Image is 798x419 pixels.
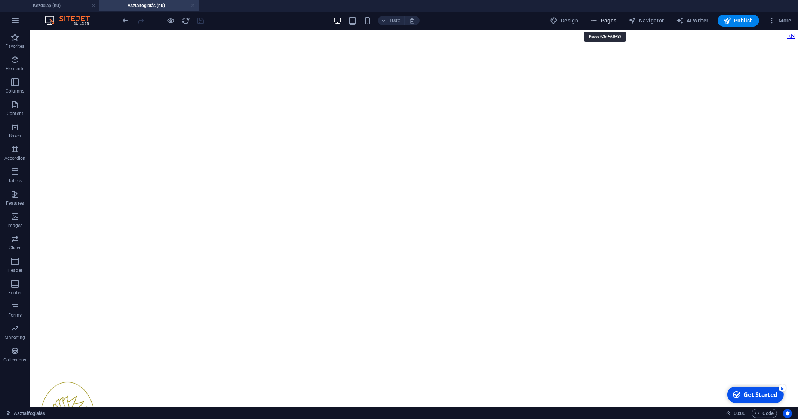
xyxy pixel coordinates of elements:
button: Navigator [626,15,667,27]
i: Reload page [182,16,190,25]
div: 5 [55,1,63,8]
button: Design [547,15,581,27]
p: Images [7,223,23,229]
span: More [768,17,792,24]
p: Header [7,267,22,273]
button: Pages [587,15,619,27]
span: AI Writer [676,17,709,24]
p: Content [7,111,23,117]
p: Tables [8,178,22,184]
button: Code [752,409,777,418]
i: Undo: Change weekdays (Ctrl+Z) [122,16,131,25]
div: Get Started [20,7,54,15]
p: Collections [3,357,26,363]
button: Click here to leave preview mode and continue editing [166,16,175,25]
span: Design [550,17,578,24]
a: Click to cancel selection. Double-click to open Pages [6,409,45,418]
button: 100% [378,16,405,25]
button: AI Writer [673,15,712,27]
img: Editor Logo [43,16,99,25]
span: Navigator [629,17,664,24]
i: On resize automatically adjust zoom level to fit chosen device. [409,17,415,24]
span: Code [755,409,774,418]
div: Design (Ctrl+Alt+Y) [547,15,581,27]
button: undo [122,16,131,25]
div: Get Started 5 items remaining, 0% complete [4,3,61,19]
button: Publish [718,15,759,27]
h6: Session time [726,409,746,418]
button: reload [181,16,190,25]
span: : [739,410,740,416]
p: Features [6,200,24,206]
p: Forms [8,312,22,318]
h4: Asztalfoglalás (hu) [99,1,199,10]
p: Columns [6,88,24,94]
span: Pages [590,17,616,24]
button: More [765,15,795,27]
p: Slider [9,245,21,251]
p: Footer [8,290,22,296]
h6: 100% [389,16,401,25]
p: Elements [6,66,25,72]
p: Accordion [4,155,25,161]
p: Boxes [9,133,21,139]
span: 00 00 [734,409,745,418]
p: Favorites [5,43,24,49]
button: Usercentrics [783,409,792,418]
span: Publish [724,17,753,24]
p: Marketing [4,335,25,341]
